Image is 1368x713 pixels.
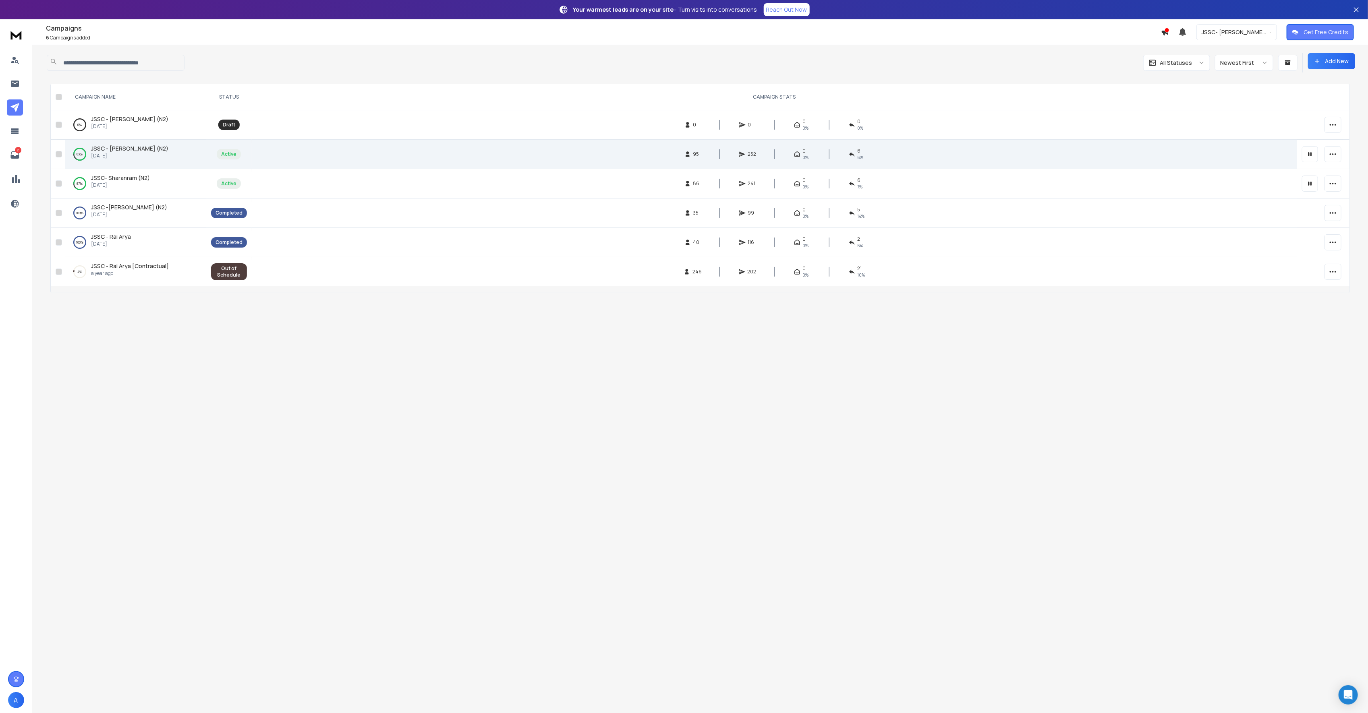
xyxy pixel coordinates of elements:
[65,257,206,287] td: 4%JSSC - Rai Arya [Contractual]a year ago
[858,207,860,213] span: 5
[766,6,807,14] p: Reach Out Now
[858,272,865,278] span: 10 %
[91,241,131,247] p: [DATE]
[803,272,809,278] span: 0%
[748,180,756,187] span: 241
[91,115,168,123] a: JSSC - [PERSON_NAME] (N2)
[1339,685,1358,705] div: Open Intercom Messenger
[858,154,864,161] span: 6 %
[76,209,83,217] p: 100 %
[46,34,49,41] span: 6
[1160,59,1192,67] p: All Statuses
[1215,55,1273,71] button: Newest First
[91,145,168,153] a: JSSC - [PERSON_NAME] (N2)
[803,213,809,219] span: 0%
[748,269,757,275] span: 202
[858,236,860,242] span: 2
[858,265,862,272] span: 21
[858,242,863,249] span: 5 %
[76,238,83,246] p: 100 %
[803,265,806,272] span: 0
[858,118,861,125] span: 0
[764,3,810,16] a: Reach Out Now
[1304,28,1348,36] p: Get Free Credits
[803,125,809,131] span: 0%
[573,6,674,13] strong: Your warmest leads are on your site
[91,262,169,270] a: JSSC - Rai Arya [Contractual]
[858,148,861,154] span: 6
[8,692,24,708] button: A
[748,122,756,128] span: 0
[65,84,206,110] th: CAMPAIGN NAME
[803,236,806,242] span: 0
[693,122,701,128] span: 0
[216,239,243,246] div: Completed
[65,110,206,140] td: 0%JSSC - [PERSON_NAME] (N2)[DATE]
[91,233,131,240] span: JSSC - Rai Arya
[91,233,131,241] a: JSSC - Rai Arya
[15,147,21,153] p: 2
[803,154,809,161] span: 0%
[91,174,150,182] a: JSSC- Sharanram (N2)
[803,148,806,154] span: 0
[221,180,236,187] div: Active
[65,140,206,169] td: 83%JSSC - [PERSON_NAME] (N2)[DATE]
[77,121,82,129] p: 0 %
[221,151,236,157] div: Active
[858,184,863,190] span: 7 %
[91,211,167,218] p: [DATE]
[693,180,701,187] span: 86
[803,118,806,125] span: 0
[748,210,756,216] span: 99
[1308,53,1355,69] button: Add New
[65,169,206,198] td: 87%JSSC- Sharanram (N2)[DATE]
[693,210,701,216] span: 35
[91,203,167,211] a: JSSC -[PERSON_NAME] (N2)
[65,198,206,228] td: 100%JSSC -[PERSON_NAME] (N2)[DATE]
[8,27,24,42] img: logo
[1202,28,1270,36] p: JSSC- [PERSON_NAME], [PERSON_NAME], [PERSON_NAME], [PERSON_NAME], [PERSON_NAME]
[748,151,756,157] span: 252
[91,182,150,188] p: [DATE]
[91,153,168,159] p: [DATE]
[858,125,864,131] span: 0%
[858,177,861,184] span: 6
[803,177,806,184] span: 0
[77,180,83,188] p: 87 %
[91,123,168,130] p: [DATE]
[1287,24,1354,40] button: Get Free Credits
[77,150,83,158] p: 83 %
[46,35,1161,41] p: Campaigns added
[573,6,757,14] p: – Turn visits into conversations
[206,84,252,110] th: STATUS
[216,210,243,216] div: Completed
[77,268,82,276] p: 4 %
[693,239,701,246] span: 40
[7,147,23,163] a: 2
[252,84,1297,110] th: CAMPAIGN STATS
[91,145,168,152] span: JSSC - [PERSON_NAME] (N2)
[65,228,206,257] td: 100%JSSC - Rai Arya[DATE]
[46,23,1161,33] h1: Campaigns
[803,242,809,249] span: 0%
[748,239,756,246] span: 116
[693,151,701,157] span: 95
[223,122,235,128] div: Draft
[216,265,243,278] div: Out of Schedule
[803,184,809,190] span: 0%
[858,213,865,219] span: 14 %
[803,207,806,213] span: 0
[91,270,169,277] p: a year ago
[692,269,702,275] span: 246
